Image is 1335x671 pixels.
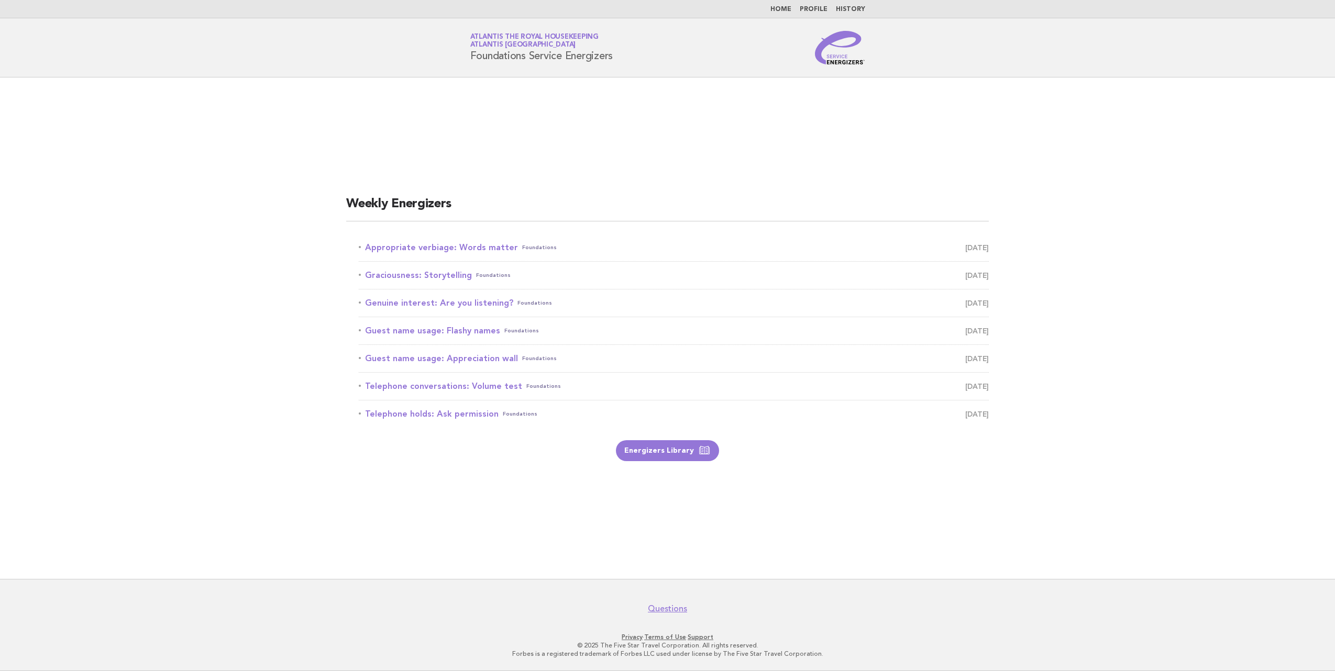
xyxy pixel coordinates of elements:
[836,6,865,13] a: History
[359,323,989,338] a: Guest name usage: Flashy namesFoundations [DATE]
[522,351,557,366] span: Foundations
[770,6,791,13] a: Home
[800,6,828,13] a: Profile
[346,196,989,221] h2: Weekly Energizers
[526,379,561,394] span: Foundations
[476,268,511,283] span: Foundations
[517,296,552,310] span: Foundations
[347,633,988,641] p: · ·
[359,379,989,394] a: Telephone conversations: Volume testFoundations [DATE]
[965,268,989,283] span: [DATE]
[504,323,539,338] span: Foundations
[965,240,989,255] span: [DATE]
[965,379,989,394] span: [DATE]
[347,641,988,650] p: © 2025 The Five Star Travel Corporation. All rights reserved.
[815,31,865,64] img: Service Energizers
[503,407,537,421] span: Foundations
[522,240,557,255] span: Foundations
[965,296,989,310] span: [DATE]
[359,268,989,283] a: Graciousness: StorytellingFoundations [DATE]
[359,296,989,310] a: Genuine interest: Are you listening?Foundations [DATE]
[648,603,687,614] a: Questions
[359,351,989,366] a: Guest name usage: Appreciation wallFoundations [DATE]
[359,407,989,421] a: Telephone holds: Ask permissionFoundations [DATE]
[616,440,719,461] a: Energizers Library
[470,34,613,61] h1: Foundations Service Energizers
[470,42,576,49] span: Atlantis [GEOGRAPHIC_DATA]
[359,240,989,255] a: Appropriate verbiage: Words matterFoundations [DATE]
[965,323,989,338] span: [DATE]
[965,407,989,421] span: [DATE]
[688,633,713,641] a: Support
[644,633,686,641] a: Terms of Use
[965,351,989,366] span: [DATE]
[347,650,988,658] p: Forbes is a registered trademark of Forbes LLC used under license by The Five Star Travel Corpora...
[470,33,599,48] a: Atlantis the Royal HousekeepingAtlantis [GEOGRAPHIC_DATA]
[622,633,643,641] a: Privacy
